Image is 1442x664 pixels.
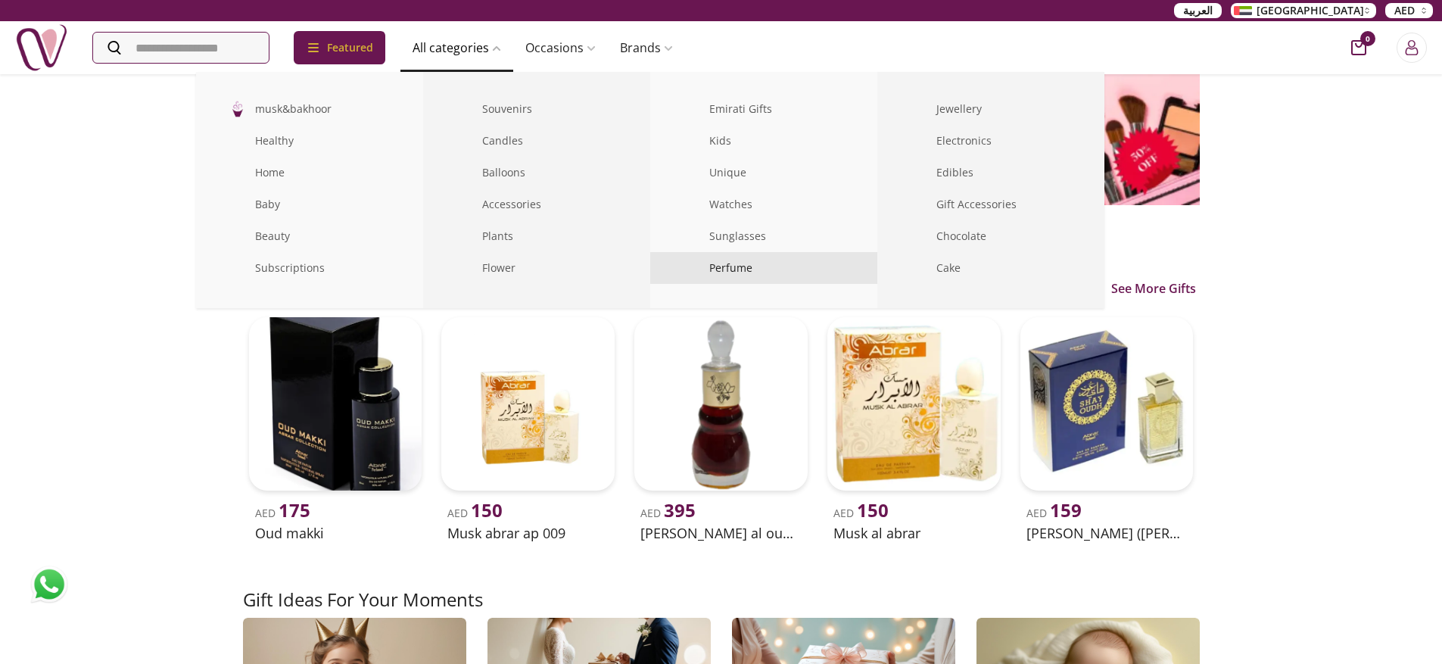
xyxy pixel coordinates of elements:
[634,317,808,491] img: uae-gifts-DAHN AL OUDH HINDI SUPER
[196,252,423,284] a: SubscriptionsSubscriptions
[1020,317,1194,491] img: uae-gifts-Shay Oudh (Abrar)
[877,189,1104,220] a: Gift AccessoriesGift Accessories
[400,33,513,63] a: All categories
[681,129,703,152] img: Kids
[1394,3,1415,18] span: AED
[196,157,423,189] a: HomeHome
[640,506,696,520] span: AED
[908,193,930,216] img: Gift Accessories
[877,125,1104,157] a: ElectronicsElectronics
[1385,3,1433,18] button: AED
[877,93,1104,125] a: JewelleryJewellery
[681,193,703,216] img: Watches
[640,522,802,544] h2: [PERSON_NAME] al oudh hindi super
[15,21,68,74] img: Nigwa-uae-gifts
[650,93,877,125] a: Emirati GiftsEmirati Gifts
[423,252,650,284] a: FlowerFlower
[423,93,650,125] a: SouvenirsSouvenirs
[243,311,428,547] a: uae-gifts-Oud MakkiAED 175Oud makki
[877,252,1104,284] a: CakeCake
[226,98,249,120] img: musk&bakhoor
[423,220,650,252] a: PlantsPlants
[1026,506,1082,520] span: AED
[249,317,422,491] img: uae-gifts-Oud Makki
[226,161,249,184] img: Home
[1107,279,1200,298] a: See More Gifts
[226,257,249,279] img: Subscriptions
[681,161,703,184] img: Unique
[1050,497,1082,522] span: 159
[447,522,609,544] h2: Musk abrar ap 009
[30,566,68,603] img: whatsapp
[255,506,310,520] span: AED
[226,193,249,216] img: Baby
[453,193,476,216] img: Accessories
[908,98,930,120] img: Jewellery
[279,497,310,522] span: 175
[471,497,503,522] span: 150
[821,311,1007,547] a: uae-gifts-Musk Al AbrarAED 150Musk al abrar
[1234,6,1252,15] img: Arabic_dztd3n.png
[453,98,476,120] img: Souvenirs
[435,311,621,547] a: uae-gifts-MUSK ABRAR AP 009AED 150Musk abrar ap 009
[453,161,476,184] img: Balloons
[681,225,703,248] img: Sunglasses
[650,220,877,252] a: SunglassesSunglasses
[1026,522,1188,544] h2: [PERSON_NAME] ([PERSON_NAME])
[243,588,483,612] h2: Gift Ideas For Your Moments
[664,497,696,522] span: 395
[453,257,476,279] img: Flower
[441,317,615,491] img: uae-gifts-MUSK ABRAR AP 009
[833,506,889,520] span: AED
[680,256,705,281] img: Perfume
[255,522,416,544] h2: Oud makki
[196,125,423,157] a: HealthyHealthy
[650,189,877,220] a: WatchesWatches
[513,33,608,63] a: Occasions
[833,522,995,544] h2: Musk al abrar
[1257,3,1364,18] span: [GEOGRAPHIC_DATA]
[1183,3,1213,18] span: العربية
[423,157,650,189] a: BalloonsBalloons
[423,125,650,157] a: CandlesCandles
[628,311,814,547] a: uae-gifts-DAHN AL OUDH HINDI SUPERAED 395[PERSON_NAME] al oudh hindi super
[608,33,685,63] a: Brands
[908,225,930,248] img: Chocolate
[908,161,930,184] img: Edibles
[196,220,423,252] a: BeautyBeauty
[453,129,476,152] img: Candles
[650,157,877,189] a: UniqueUnique
[226,129,249,152] img: Healthy
[827,317,1001,491] img: uae-gifts-Musk Al Abrar
[294,31,385,64] div: Featured
[453,225,476,248] img: Plants
[908,129,930,152] img: Electronics
[857,497,889,522] span: 150
[196,189,423,220] a: BabyBaby
[447,506,503,520] span: AED
[877,157,1104,189] a: EdiblesEdibles
[1231,3,1376,18] button: [GEOGRAPHIC_DATA]
[226,225,249,248] img: Beauty
[196,93,423,125] a: musk&bakhoormusk&bakhoor
[1351,40,1366,55] button: cart-button
[908,257,930,279] img: Cake
[1360,31,1375,46] span: 0
[650,125,877,157] a: KidsKids
[681,98,703,120] img: Emirati Gifts
[650,252,877,284] a: PerfumePerfume
[1397,33,1427,63] button: Login
[1014,311,1200,547] a: uae-gifts-Shay Oudh (Abrar)AED 159[PERSON_NAME] ([PERSON_NAME])
[93,33,269,63] input: Search
[423,189,650,220] a: AccessoriesAccessories
[877,220,1104,252] a: ChocolateChocolate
